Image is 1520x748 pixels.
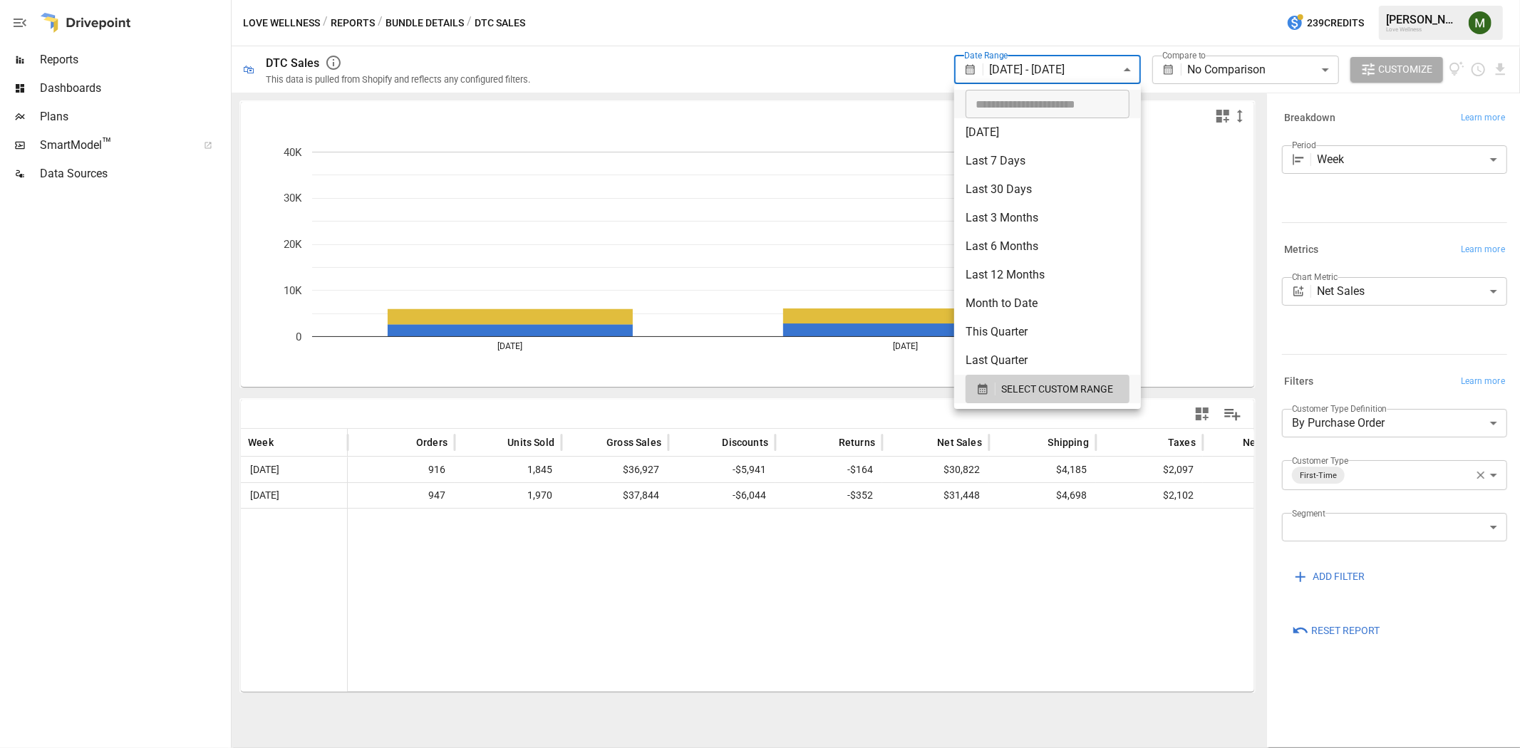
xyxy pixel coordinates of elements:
[954,346,1141,375] li: Last Quarter
[1001,380,1113,398] span: SELECT CUSTOM RANGE
[954,261,1141,289] li: Last 12 Months
[954,147,1141,175] li: Last 7 Days
[954,118,1141,147] li: [DATE]
[954,289,1141,318] li: Month to Date
[954,204,1141,232] li: Last 3 Months
[954,318,1141,346] li: This Quarter
[966,375,1129,403] button: SELECT CUSTOM RANGE
[954,175,1141,204] li: Last 30 Days
[954,232,1141,261] li: Last 6 Months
